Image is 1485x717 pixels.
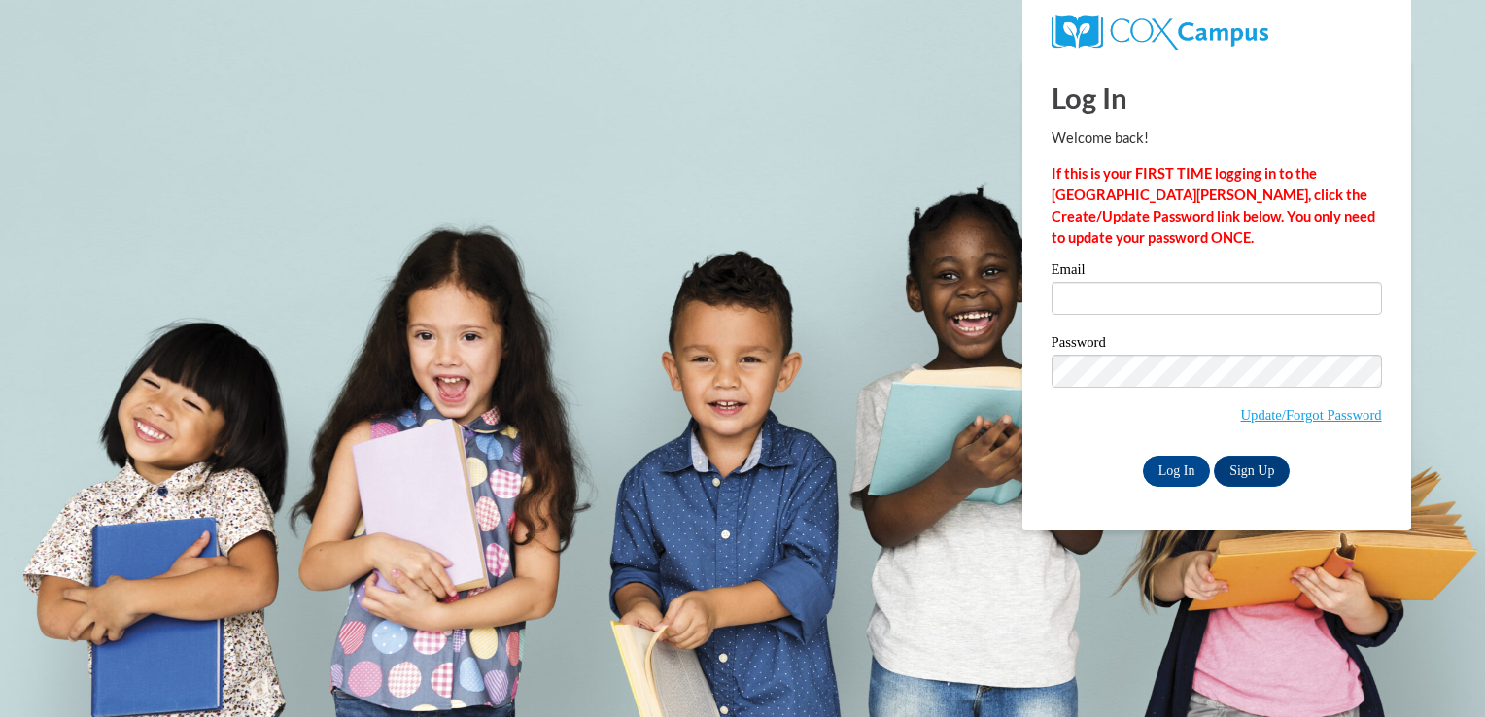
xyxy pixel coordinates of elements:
a: COX Campus [1052,22,1268,39]
p: Welcome back! [1052,127,1382,149]
label: Email [1052,262,1382,282]
h1: Log In [1052,78,1382,118]
strong: If this is your FIRST TIME logging in to the [GEOGRAPHIC_DATA][PERSON_NAME], click the Create/Upd... [1052,165,1375,246]
a: Update/Forgot Password [1241,407,1382,423]
input: Log In [1143,456,1211,487]
label: Password [1052,335,1382,355]
img: COX Campus [1052,15,1268,50]
a: Sign Up [1214,456,1290,487]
